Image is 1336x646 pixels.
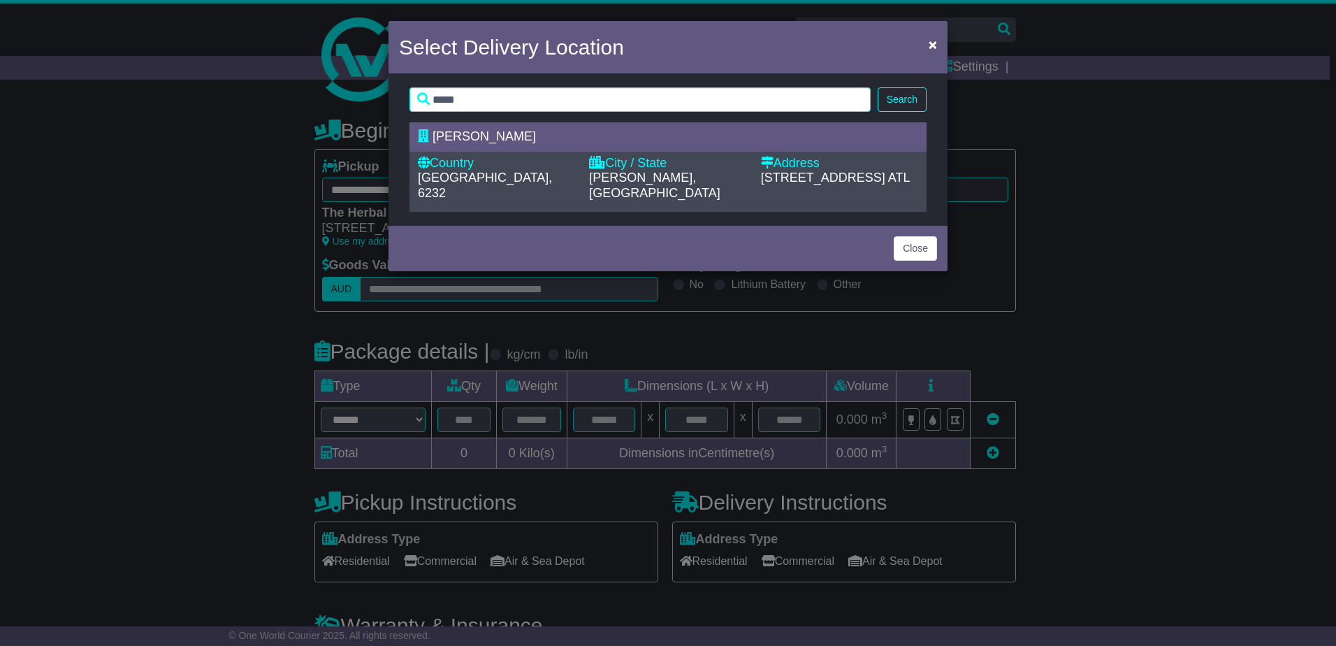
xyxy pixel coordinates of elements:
button: Close [922,30,944,59]
span: [PERSON_NAME] [433,129,536,143]
div: Address [761,156,918,171]
div: City / State [589,156,746,171]
span: [PERSON_NAME], [GEOGRAPHIC_DATA] [589,171,720,200]
button: Search [878,87,927,112]
span: ATL [888,171,910,185]
div: Country [418,156,575,171]
h4: Select Delivery Location [399,31,624,63]
span: [GEOGRAPHIC_DATA], 6232 [418,171,552,200]
span: × [929,36,937,52]
button: Close [894,236,937,261]
span: [STREET_ADDRESS] [761,171,885,185]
